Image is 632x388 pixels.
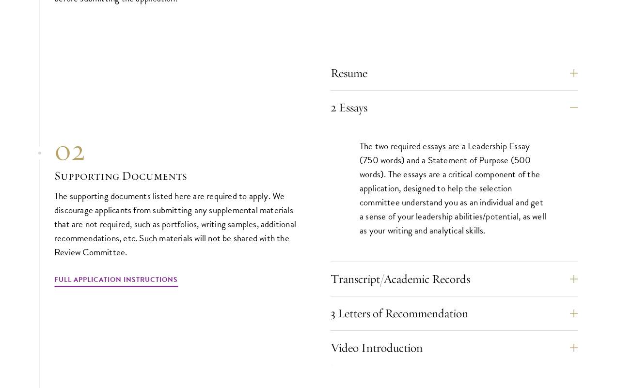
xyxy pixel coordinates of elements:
[331,62,578,85] button: Resume
[54,274,178,289] a: Full Application Instructions
[54,133,301,168] div: 02
[331,267,578,291] button: Transcript/Academic Records
[54,189,301,259] p: The supporting documents listed here are required to apply. We discourage applicants from submitt...
[331,96,578,119] button: 2 Essays
[331,336,578,359] button: Video Introduction
[360,139,549,237] p: The two required essays are a Leadership Essay (750 words) and a Statement of Purpose (500 words)...
[331,302,578,325] button: 3 Letters of Recommendation
[54,168,301,184] h3: Supporting Documents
